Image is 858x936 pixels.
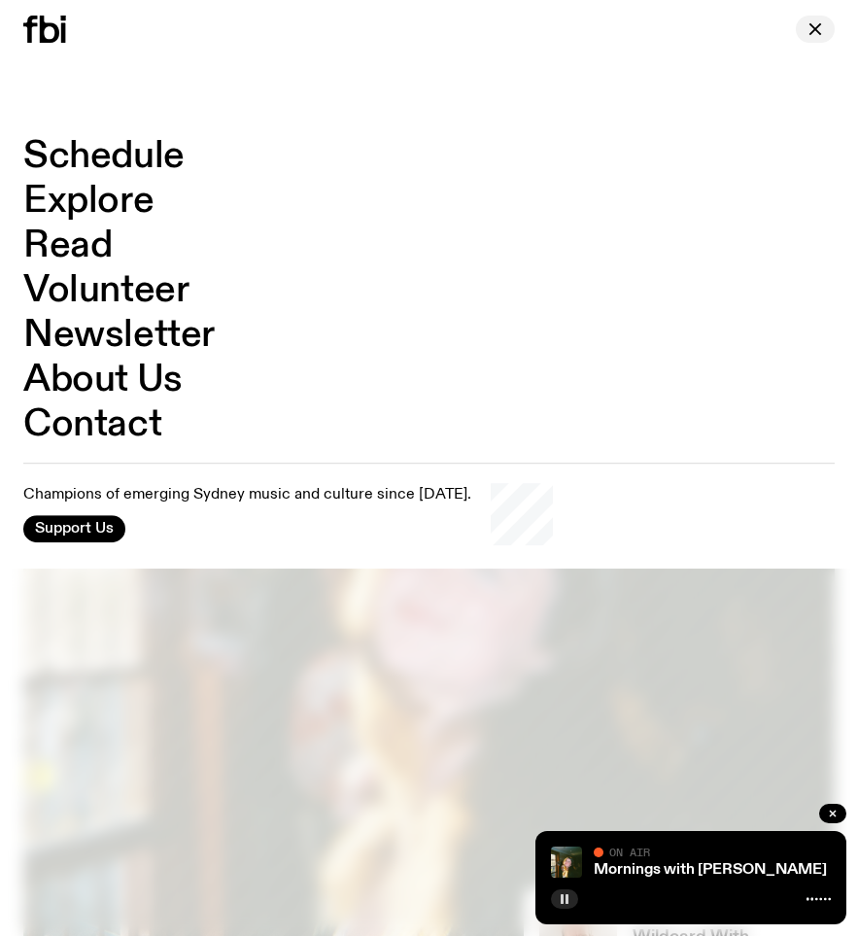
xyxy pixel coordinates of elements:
[609,846,650,858] span: On Air
[594,862,827,878] a: Mornings with [PERSON_NAME]
[23,487,471,505] p: Champions of emerging Sydney music and culture since [DATE].
[23,362,183,399] a: About Us
[23,406,161,443] a: Contact
[23,138,185,175] a: Schedule
[23,272,189,309] a: Volunteer
[23,227,112,264] a: Read
[23,183,154,220] a: Explore
[551,847,582,878] img: Freya smiles coyly as she poses for the image.
[23,515,125,542] button: Support Us
[35,520,114,537] span: Support Us
[23,317,215,354] a: Newsletter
